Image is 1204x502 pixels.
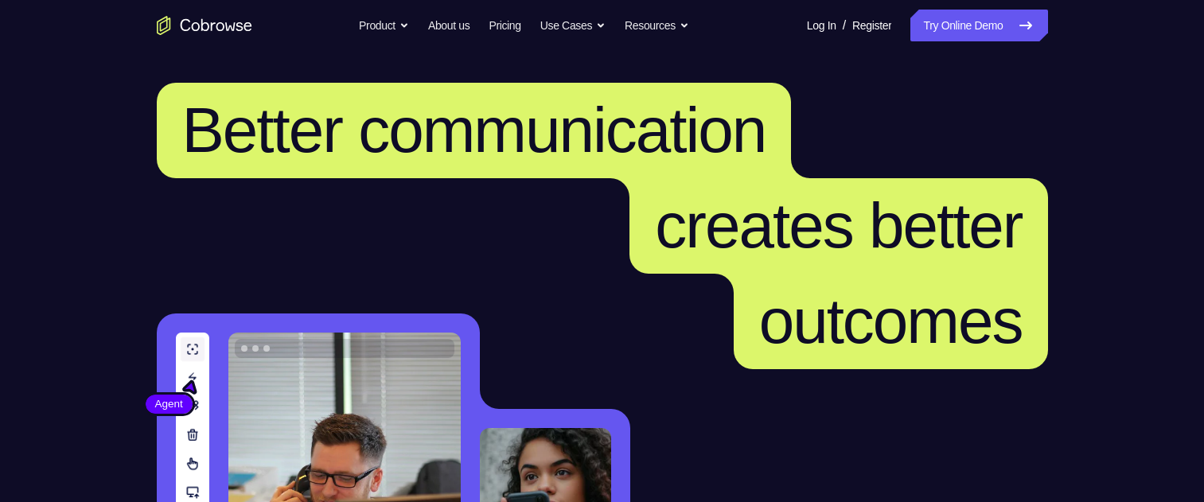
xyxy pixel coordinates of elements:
button: Product [359,10,409,41]
a: Pricing [489,10,520,41]
button: Resources [625,10,689,41]
span: Agent [146,396,193,412]
button: Use Cases [540,10,606,41]
a: Try Online Demo [910,10,1047,41]
span: / [843,16,846,35]
a: About us [428,10,470,41]
a: Log In [807,10,836,41]
a: Register [852,10,891,41]
a: Go to the home page [157,16,252,35]
span: Better communication [182,95,766,165]
span: creates better [655,190,1022,261]
span: outcomes [759,286,1023,356]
